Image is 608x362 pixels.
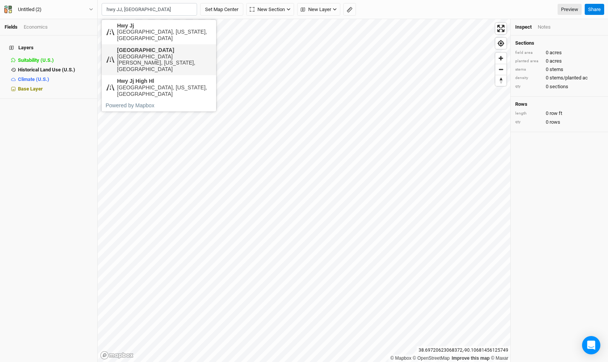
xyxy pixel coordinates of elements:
[117,78,212,84] div: Hwy Jj High Hl
[18,67,93,73] div: Historical Land Use (U.S.)
[515,50,542,56] div: field area
[550,119,560,126] span: rows
[18,57,54,63] span: Suitability (U.S.)
[100,351,134,360] a: Mapbox logo
[4,5,94,14] button: Untitled (2)
[515,84,542,89] div: qty
[515,40,603,46] h4: Sections
[515,111,542,116] div: length
[18,6,42,13] div: Untitled (2)
[18,67,75,73] span: Historical Land Use (U.S.)
[538,24,551,31] div: Notes
[5,40,93,55] h4: Layers
[515,49,603,56] div: 0
[250,6,285,13] span: New Section
[495,75,506,86] button: Reset bearing to north
[515,119,603,126] div: 0
[413,356,450,361] a: OpenStreetMap
[98,19,510,362] canvas: Map
[550,83,568,90] span: sections
[550,110,562,117] span: row ft
[106,102,155,108] a: Powered by Mapbox
[301,6,331,13] span: New Layer
[550,66,563,73] span: stems
[18,86,43,92] span: Base Layer
[390,356,411,361] a: Mapbox
[550,49,562,56] span: acres
[515,66,603,73] div: 0
[515,24,532,31] div: Inspect
[495,38,506,49] button: Find my location
[117,23,212,29] div: Hwy Jj
[515,119,542,125] div: qty
[515,75,542,81] div: density
[246,3,294,16] button: New Section
[550,58,562,65] span: acres
[491,356,508,361] a: Maxar
[515,58,542,64] div: planted area
[343,3,356,16] button: Shortcut: M
[515,58,603,65] div: 0
[24,24,48,31] div: Economics
[18,76,93,82] div: Climate (U.S.)
[515,83,603,90] div: 0
[515,110,603,117] div: 0
[515,101,603,107] h4: Rows
[495,53,506,64] button: Zoom in
[452,356,490,361] a: Improve this map
[117,47,212,53] div: [GEOGRAPHIC_DATA]
[495,64,506,75] button: Zoom out
[18,57,93,63] div: Suitability (U.S.)
[515,67,542,73] div: stems
[558,4,582,15] a: Preview
[18,86,93,92] div: Base Layer
[515,74,603,81] div: 0
[18,76,49,82] span: Climate (U.S.)
[495,23,506,34] button: Enter fullscreen
[102,3,197,16] input: (e.g. 123 Main St. or lat, lng)
[117,53,212,73] div: [GEOGRAPHIC_DATA][PERSON_NAME], [US_STATE], [GEOGRAPHIC_DATA]
[117,29,212,42] div: [GEOGRAPHIC_DATA], [US_STATE], [GEOGRAPHIC_DATA]
[297,3,340,16] button: New Layer
[200,3,243,16] button: Set Map Center
[550,74,588,81] span: stems/planted ac
[5,24,18,30] a: Fields
[417,346,510,354] div: 38.69720623068372 , -90.10681456125749
[117,84,212,97] div: [GEOGRAPHIC_DATA], [US_STATE], [GEOGRAPHIC_DATA]
[582,336,600,354] div: Open Intercom Messenger
[585,4,604,15] button: Share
